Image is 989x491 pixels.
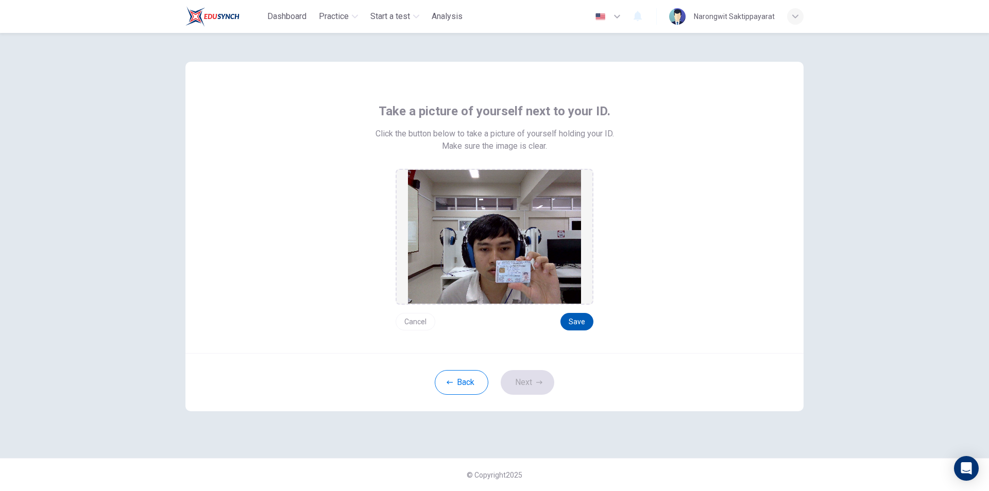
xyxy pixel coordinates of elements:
[467,471,522,479] span: © Copyright 2025
[315,7,362,26] button: Practice
[442,140,547,152] span: Make sure the image is clear.
[370,10,410,23] span: Start a test
[560,313,593,330] button: Save
[396,313,435,330] button: Cancel
[428,7,467,26] button: Analysis
[263,7,311,26] button: Dashboard
[694,10,775,23] div: Narongwit Saktippayarat
[432,10,463,23] span: Analysis
[319,10,349,23] span: Practice
[954,456,979,481] div: Open Intercom Messenger
[594,13,607,21] img: en
[185,6,240,27] img: Train Test logo
[366,7,423,26] button: Start a test
[435,370,488,395] button: Back
[376,128,614,140] span: Click the button below to take a picture of yourself holding your ID.
[379,103,610,119] span: Take a picture of yourself next to your ID.
[669,8,686,25] img: Profile picture
[185,6,263,27] a: Train Test logo
[408,170,581,304] img: preview screemshot
[267,10,306,23] span: Dashboard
